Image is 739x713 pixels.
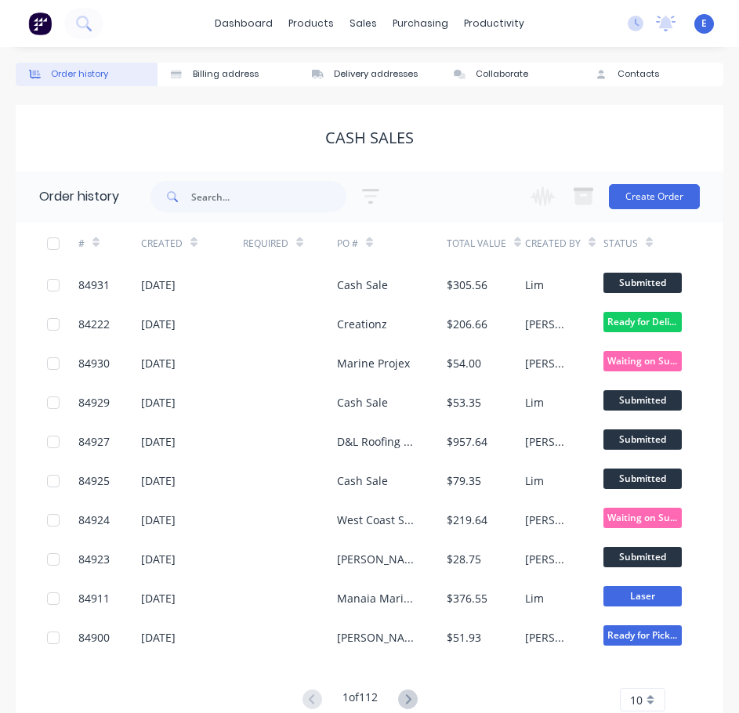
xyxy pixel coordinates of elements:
[299,63,440,86] button: Delivery addresses
[476,67,528,81] div: Collaborate
[337,237,358,251] div: PO #
[447,472,481,489] div: $79.35
[78,394,110,411] div: 84929
[337,277,388,293] div: Cash Sale
[78,551,110,567] div: 84923
[618,67,659,81] div: Contacts
[334,67,418,81] div: Delivery addresses
[78,355,110,371] div: 84930
[603,469,682,488] span: Submitted
[141,394,176,411] div: [DATE]
[141,512,176,528] div: [DATE]
[525,590,544,606] div: Lim
[325,128,414,147] div: Cash Sales
[581,63,723,86] button: Contacts
[78,277,110,293] div: 84931
[337,590,415,606] div: Manaia Marine
[447,277,487,293] div: $305.56
[342,689,378,711] div: 1 of 112
[447,223,525,266] div: Total Value
[337,316,387,332] div: Creationz
[78,433,110,450] div: 84927
[525,316,572,332] div: [PERSON_NAME]
[609,184,700,209] button: Create Order
[337,629,415,646] div: [PERSON_NAME]
[525,237,581,251] div: Created By
[78,629,110,646] div: 84900
[141,223,243,266] div: Created
[447,237,506,251] div: Total Value
[141,551,176,567] div: [DATE]
[337,394,388,411] div: Cash Sale
[603,273,682,292] span: Submitted
[78,512,110,528] div: 84924
[603,237,638,251] div: Status
[78,223,141,266] div: #
[447,394,481,411] div: $53.35
[141,472,176,489] div: [DATE]
[525,394,544,411] div: Lim
[28,12,52,35] img: Factory
[141,590,176,606] div: [DATE]
[158,63,299,86] button: Billing address
[385,12,456,35] div: purchasing
[141,277,176,293] div: [DATE]
[603,586,682,606] span: Laser
[525,512,572,528] div: [PERSON_NAME]
[525,223,603,266] div: Created By
[342,12,385,35] div: sales
[16,63,158,86] button: Order history
[243,223,337,266] div: Required
[337,433,415,450] div: D&L Roofing Limited
[141,316,176,332] div: [DATE]
[243,237,288,251] div: Required
[456,12,532,35] div: productivity
[603,223,713,266] div: Status
[630,692,643,708] span: 10
[281,12,342,35] div: products
[141,433,176,450] div: [DATE]
[447,590,487,606] div: $376.55
[191,181,346,212] input: Search...
[39,187,119,206] div: Order history
[525,472,544,489] div: Lim
[603,390,682,410] span: Submitted
[447,629,481,646] div: $51.93
[337,355,410,371] div: Marine Projex
[525,629,572,646] div: [PERSON_NAME]
[603,508,682,527] span: Waiting on Supp...
[447,551,481,567] div: $28.75
[141,355,176,371] div: [DATE]
[525,355,572,371] div: [PERSON_NAME]
[440,63,582,86] button: Collaborate
[337,223,447,266] div: PO #
[603,351,682,371] span: Waiting on Supp...
[603,625,682,645] span: Ready for Picku...
[78,590,110,606] div: 84911
[603,429,682,449] span: Submitted
[193,67,259,81] div: Billing address
[78,237,85,251] div: #
[525,277,544,293] div: Lim
[51,67,108,81] div: Order history
[447,433,487,450] div: $957.64
[525,551,572,567] div: [PERSON_NAME]
[337,512,415,528] div: West Coast Signs
[447,316,487,332] div: $206.66
[525,433,572,450] div: [PERSON_NAME]
[141,629,176,646] div: [DATE]
[603,547,682,566] span: Submitted
[207,12,281,35] a: dashboard
[447,355,481,371] div: $54.00
[447,512,487,528] div: $219.64
[603,312,682,331] span: Ready for Deliv...
[337,551,415,567] div: [PERSON_NAME]
[78,316,110,332] div: 84222
[78,472,110,489] div: 84925
[141,237,183,251] div: Created
[701,16,707,31] span: E
[337,472,388,489] div: Cash Sale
